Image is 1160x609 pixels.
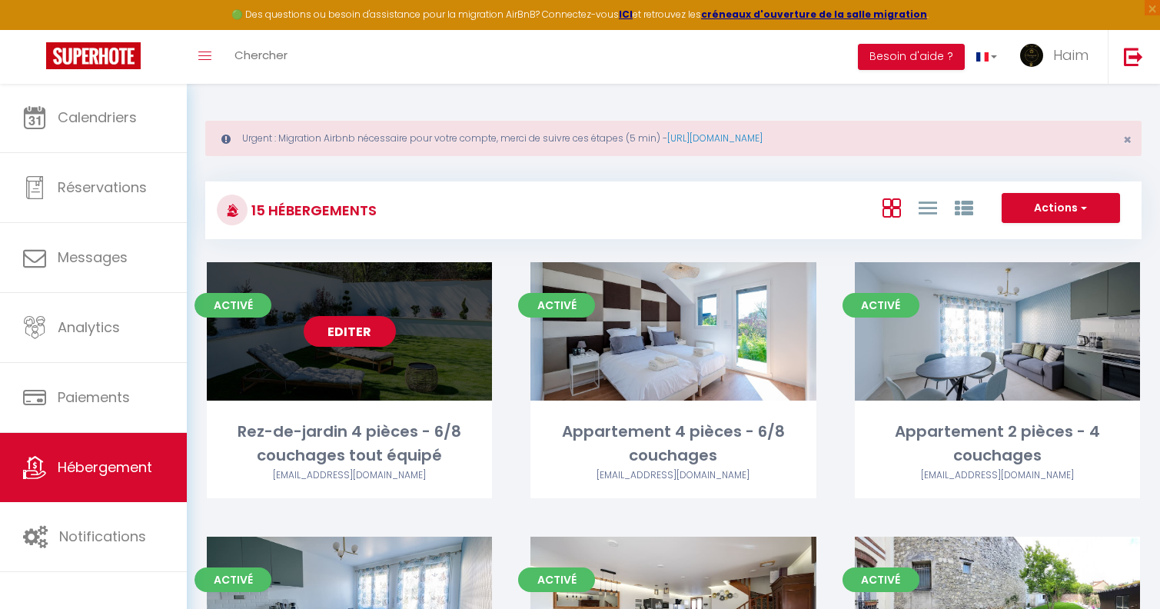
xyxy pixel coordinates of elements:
[1123,130,1132,149] span: ×
[207,468,492,483] div: Airbnb
[1002,193,1120,224] button: Actions
[58,318,120,337] span: Analytics
[919,195,937,220] a: Vue en Liste
[518,567,595,592] span: Activé
[1123,133,1132,147] button: Close
[1009,30,1108,84] a: ... Haim
[234,47,288,63] span: Chercher
[194,567,271,592] span: Activé
[248,193,377,228] h3: 15 Hébergements
[530,468,816,483] div: Airbnb
[223,30,299,84] a: Chercher
[667,131,763,145] a: [URL][DOMAIN_NAME]
[855,420,1140,468] div: Appartement 2 pièces - 4 couchages
[855,468,1140,483] div: Airbnb
[1124,47,1143,66] img: logout
[59,527,146,546] span: Notifications
[882,195,901,220] a: Vue en Box
[58,248,128,267] span: Messages
[843,293,919,318] span: Activé
[58,388,130,407] span: Paiements
[304,316,396,347] a: Editer
[858,44,965,70] button: Besoin d'aide ?
[58,458,152,477] span: Hébergement
[205,121,1142,156] div: Urgent : Migration Airbnb nécessaire pour votre compte, merci de suivre ces étapes (5 min) -
[12,6,58,52] button: Ouvrir le widget de chat LiveChat
[843,567,919,592] span: Activé
[58,108,137,127] span: Calendriers
[701,8,927,21] a: créneaux d'ouverture de la salle migration
[518,293,595,318] span: Activé
[207,420,492,468] div: Rez-de-jardin 4 pièces - 6/8 couchages tout équipé
[530,420,816,468] div: Appartement 4 pièces - 6/8 couchages
[58,178,147,197] span: Réservations
[194,293,271,318] span: Activé
[1053,45,1089,65] span: Haim
[955,195,973,220] a: Vue par Groupe
[46,42,141,69] img: Super Booking
[1020,44,1043,67] img: ...
[619,8,633,21] a: ICI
